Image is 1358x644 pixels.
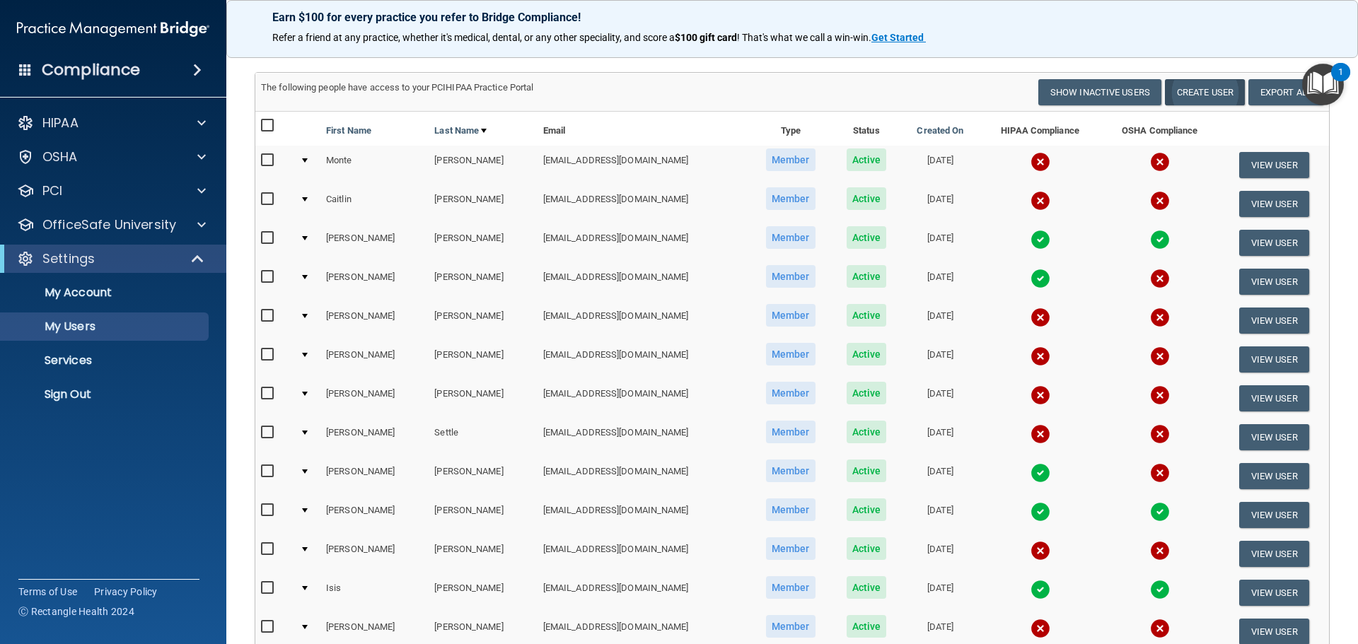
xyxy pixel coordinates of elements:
[766,148,816,171] span: Member
[847,459,887,482] span: Active
[766,576,816,599] span: Member
[901,340,980,379] td: [DATE]
[766,304,816,327] span: Member
[1239,191,1309,217] button: View User
[1239,385,1309,411] button: View User
[847,615,887,638] span: Active
[1239,463,1309,489] button: View User
[847,537,887,560] span: Active
[42,60,140,80] h4: Compliance
[429,418,537,457] td: Settle
[17,115,206,131] a: HIPAA
[766,421,816,443] span: Member
[320,379,429,418] td: [PERSON_NAME]
[429,223,537,262] td: [PERSON_NAME]
[1150,346,1170,366] img: cross.ca9f0e7f.svg
[17,148,206,165] a: OSHA
[1031,308,1050,327] img: cross.ca9f0e7f.svg
[429,185,537,223] td: [PERSON_NAME]
[272,32,675,43] span: Refer a friend at any practice, whether it's medical, dental, or any other speciality, and score a
[320,146,429,185] td: Monte
[1031,346,1050,366] img: cross.ca9f0e7f.svg
[1101,112,1219,146] th: OSHA Compliance
[917,122,963,139] a: Created On
[1150,152,1170,172] img: cross.ca9f0e7f.svg
[901,496,980,534] td: [DATE]
[766,382,816,404] span: Member
[1038,79,1161,105] button: Show Inactive Users
[1150,502,1170,522] img: tick.e7d51cea.svg
[538,534,750,573] td: [EMAIL_ADDRESS][DOMAIN_NAME]
[766,615,816,638] span: Member
[901,379,980,418] td: [DATE]
[538,496,750,534] td: [EMAIL_ADDRESS][DOMAIN_NAME]
[320,185,429,223] td: Caitlin
[94,585,158,599] a: Privacy Policy
[847,382,887,404] span: Active
[1239,541,1309,567] button: View User
[766,537,816,560] span: Member
[1150,541,1170,561] img: cross.ca9f0e7f.svg
[326,122,371,139] a: First Name
[320,340,429,379] td: [PERSON_NAME]
[766,265,816,288] span: Member
[1239,502,1309,528] button: View User
[1150,230,1170,250] img: tick.e7d51cea.svg
[18,604,134,619] span: Ⓒ Rectangle Health 2024
[1239,230,1309,256] button: View User
[1150,308,1170,327] img: cross.ca9f0e7f.svg
[17,216,206,233] a: OfficeSafe University
[901,573,980,612] td: [DATE]
[9,320,202,334] p: My Users
[538,301,750,340] td: [EMAIL_ADDRESS][DOMAIN_NAME]
[17,250,205,267] a: Settings
[901,223,980,262] td: [DATE]
[847,343,887,365] span: Active
[847,265,887,288] span: Active
[766,498,816,521] span: Member
[766,459,816,482] span: Member
[538,146,750,185] td: [EMAIL_ADDRESS][DOMAIN_NAME]
[17,182,206,199] a: PCI
[1150,463,1170,483] img: cross.ca9f0e7f.svg
[538,185,750,223] td: [EMAIL_ADDRESS][DOMAIN_NAME]
[1031,541,1050,561] img: cross.ca9f0e7f.svg
[901,418,980,457] td: [DATE]
[1239,269,1309,295] button: View User
[1031,230,1050,250] img: tick.e7d51cea.svg
[675,32,737,43] strong: $100 gift card
[320,534,429,573] td: [PERSON_NAME]
[1031,463,1050,483] img: tick.e7d51cea.svg
[538,340,750,379] td: [EMAIL_ADDRESS][DOMAIN_NAME]
[1239,308,1309,334] button: View User
[847,148,887,171] span: Active
[320,573,429,612] td: Isis
[766,187,816,210] span: Member
[766,343,816,365] span: Member
[434,122,487,139] a: Last Name
[429,573,537,612] td: [PERSON_NAME]
[832,112,901,146] th: Status
[9,387,202,402] p: Sign Out
[538,262,750,301] td: [EMAIL_ADDRESS][DOMAIN_NAME]
[1031,152,1050,172] img: cross.ca9f0e7f.svg
[17,15,209,43] img: PMB logo
[42,182,62,199] p: PCI
[847,304,887,327] span: Active
[1031,385,1050,405] img: cross.ca9f0e7f.svg
[847,498,887,521] span: Active
[847,187,887,210] span: Active
[901,262,980,301] td: [DATE]
[42,250,95,267] p: Settings
[901,534,980,573] td: [DATE]
[1150,424,1170,444] img: cross.ca9f0e7f.svg
[429,534,537,573] td: [PERSON_NAME]
[980,112,1101,146] th: HIPAA Compliance
[1031,191,1050,211] img: cross.ca9f0e7f.svg
[320,301,429,340] td: [PERSON_NAME]
[901,301,980,340] td: [DATE]
[538,418,750,457] td: [EMAIL_ADDRESS][DOMAIN_NAME]
[538,223,750,262] td: [EMAIL_ADDRESS][DOMAIN_NAME]
[1031,580,1050,599] img: tick.e7d51cea.svg
[871,32,926,43] a: Get Started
